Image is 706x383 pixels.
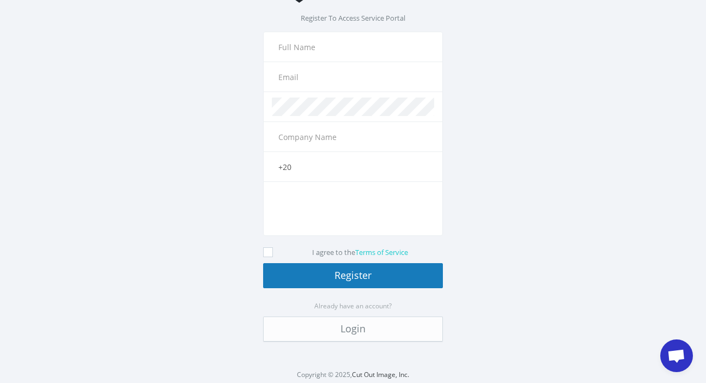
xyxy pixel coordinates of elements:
[352,370,409,379] a: Cut Out Image, Inc.
[660,339,693,372] a: دردشة مفتوحة
[272,187,437,230] iframe: reCAPTCHA
[312,247,408,257] label: I agree to the
[272,157,434,176] input: Phone Number
[263,263,443,288] button: Register
[263,317,443,342] a: Login
[355,247,408,257] a: Terms of Service
[301,13,405,23] span: Register To Access Service Portal
[314,301,392,311] small: Already have an account?
[297,370,409,379] small: Copyright © 2025,
[272,127,434,146] input: Company Name
[272,68,434,86] input: Email
[272,38,434,56] input: Full Name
